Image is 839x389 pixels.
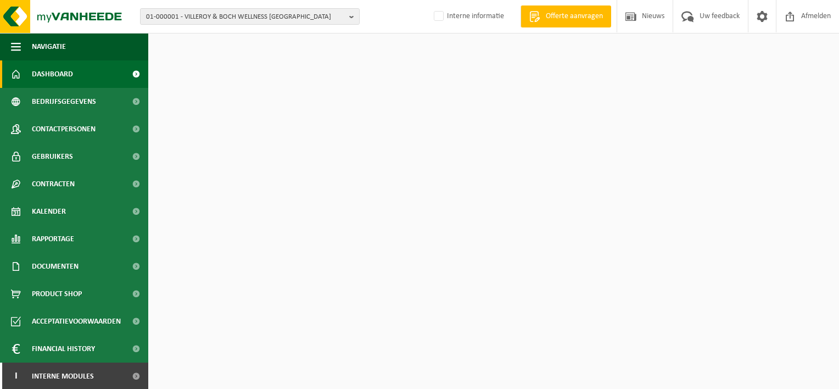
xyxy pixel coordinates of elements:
[32,88,96,115] span: Bedrijfsgegevens
[32,253,79,280] span: Documenten
[432,8,504,25] label: Interne informatie
[32,115,96,143] span: Contactpersonen
[32,198,66,225] span: Kalender
[32,335,95,363] span: Financial History
[32,143,73,170] span: Gebruikers
[140,8,360,25] button: 01-000001 - VILLEROY & BOCH WELLNESS [GEOGRAPHIC_DATA]
[32,33,66,60] span: Navigatie
[32,308,121,335] span: Acceptatievoorwaarden
[32,170,75,198] span: Contracten
[32,280,82,308] span: Product Shop
[32,225,74,253] span: Rapportage
[521,5,611,27] a: Offerte aanvragen
[543,11,606,22] span: Offerte aanvragen
[146,9,345,25] span: 01-000001 - VILLEROY & BOCH WELLNESS [GEOGRAPHIC_DATA]
[32,60,73,88] span: Dashboard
